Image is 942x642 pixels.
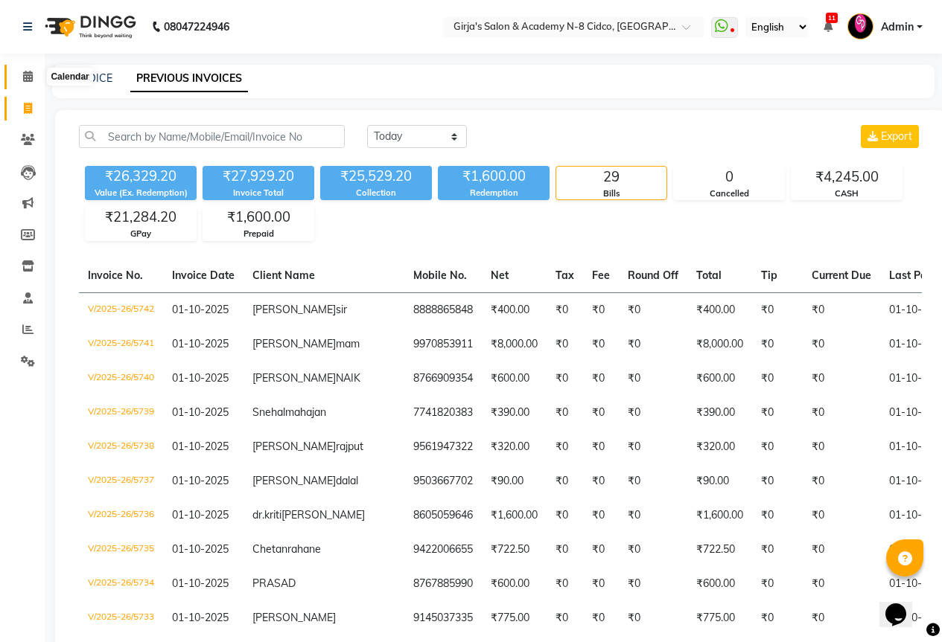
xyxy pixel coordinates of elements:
[482,327,547,362] td: ₹8,000.00
[320,187,432,199] div: Collection
[287,542,321,556] span: rahane
[687,292,752,327] td: ₹400.00
[824,20,833,33] a: 11
[583,464,619,498] td: ₹0
[79,292,163,327] td: V/2025-26/5742
[336,474,358,487] span: dalal
[583,567,619,601] td: ₹0
[79,125,345,148] input: Search by Name/Mobile/Email/Invoice No
[619,430,687,464] td: ₹0
[547,567,583,601] td: ₹0
[336,303,347,316] span: sir
[687,498,752,533] td: ₹1,600.00
[687,327,752,362] td: ₹8,000.00
[619,533,687,567] td: ₹0
[619,601,687,635] td: ₹0
[547,292,583,327] td: ₹0
[752,498,803,533] td: ₹0
[619,464,687,498] td: ₹0
[79,396,163,430] td: V/2025-26/5739
[803,327,880,362] td: ₹0
[547,362,583,396] td: ₹0
[547,498,583,533] td: ₹0
[252,269,315,282] span: Client Name
[172,611,229,624] span: 01-10-2025
[547,533,583,567] td: ₹0
[803,533,880,567] td: ₹0
[79,498,163,533] td: V/2025-26/5736
[203,207,314,228] div: ₹1,600.00
[547,327,583,362] td: ₹0
[752,430,803,464] td: ₹0
[792,167,902,187] div: ₹4,245.00
[619,362,687,396] td: ₹0
[404,396,482,430] td: 7741820383
[792,187,902,200] div: CASH
[556,269,574,282] span: Tax
[812,269,871,282] span: Current Due
[404,567,482,601] td: 8767885990
[803,430,880,464] td: ₹0
[752,327,803,362] td: ₹0
[252,508,281,521] span: dr.kriti
[619,567,687,601] td: ₹0
[879,582,927,627] iframe: chat widget
[252,405,285,419] span: Snehal
[172,474,229,487] span: 01-10-2025
[252,337,336,350] span: [PERSON_NAME]
[583,292,619,327] td: ₹0
[404,327,482,362] td: 9970853911
[619,292,687,327] td: ₹0
[752,533,803,567] td: ₹0
[85,166,197,187] div: ₹26,329.20
[583,430,619,464] td: ₹0
[79,464,163,498] td: V/2025-26/5737
[482,292,547,327] td: ₹400.00
[86,228,196,240] div: GPay
[628,269,678,282] span: Round Off
[404,464,482,498] td: 9503667702
[687,396,752,430] td: ₹390.00
[752,396,803,430] td: ₹0
[482,430,547,464] td: ₹320.00
[881,129,912,143] span: Export
[172,303,229,316] span: 01-10-2025
[79,327,163,362] td: V/2025-26/5741
[413,269,467,282] span: Mobile No.
[583,533,619,567] td: ₹0
[85,187,197,199] div: Value (Ex. Redemption)
[696,269,722,282] span: Total
[826,13,838,23] span: 11
[861,125,919,148] button: Export
[203,166,314,187] div: ₹27,929.20
[482,533,547,567] td: ₹722.50
[803,362,880,396] td: ₹0
[79,601,163,635] td: V/2025-26/5733
[847,13,873,39] img: Admin
[88,269,143,282] span: Invoice No.
[803,292,880,327] td: ₹0
[687,430,752,464] td: ₹320.00
[404,601,482,635] td: 9145037335
[803,464,880,498] td: ₹0
[172,577,229,590] span: 01-10-2025
[172,371,229,385] span: 01-10-2025
[336,440,363,453] span: rajput
[803,396,880,430] td: ₹0
[172,542,229,556] span: 01-10-2025
[38,6,140,48] img: logo
[172,508,229,521] span: 01-10-2025
[79,533,163,567] td: V/2025-26/5735
[336,371,360,385] span: NAIK
[404,430,482,464] td: 9561947322
[556,187,666,200] div: Bills
[687,533,752,567] td: ₹722.50
[404,533,482,567] td: 9422006655
[583,601,619,635] td: ₹0
[482,567,547,601] td: ₹600.00
[687,601,752,635] td: ₹775.00
[79,567,163,601] td: V/2025-26/5734
[320,166,432,187] div: ₹25,529.20
[619,327,687,362] td: ₹0
[336,337,360,350] span: mam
